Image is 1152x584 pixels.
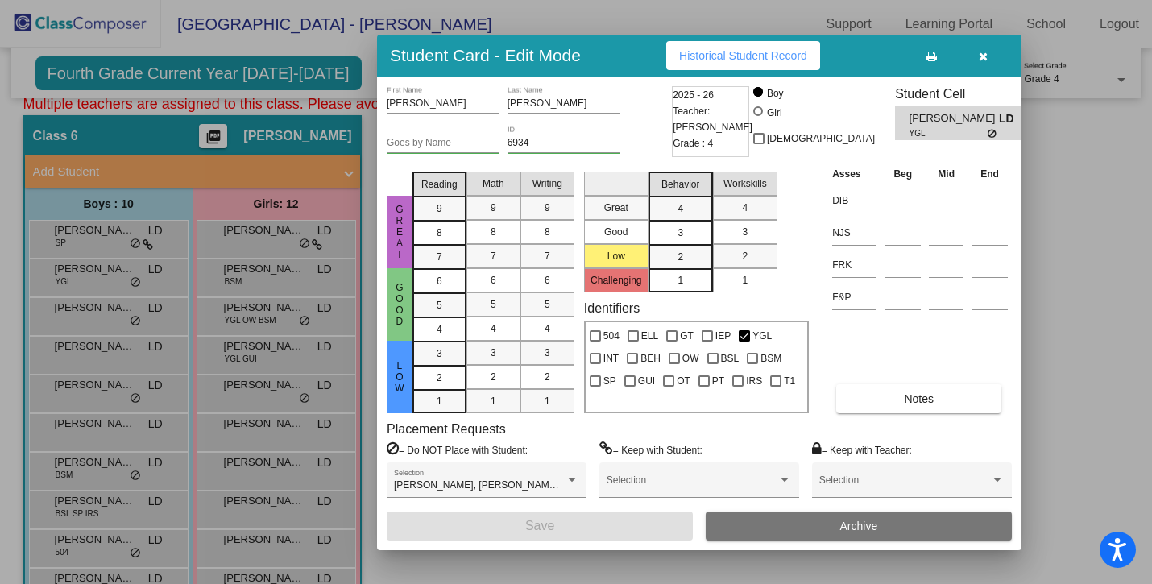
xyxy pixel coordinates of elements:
th: Asses [828,165,881,183]
span: Writing [532,176,562,191]
span: 3 [437,346,442,361]
span: 3 [491,346,496,360]
h3: Student Card - Edit Mode [390,45,581,65]
span: 1 [678,273,683,288]
th: Mid [925,165,968,183]
span: 4 [545,321,550,336]
span: 1 [491,394,496,408]
span: 5 [545,297,550,312]
span: T1 [784,371,795,391]
span: YGL [752,326,772,346]
span: 7 [491,249,496,263]
span: SP [603,371,616,391]
label: = Keep with Teacher: [812,441,912,458]
label: = Do NOT Place with Student: [387,441,528,458]
span: 7 [437,250,442,264]
span: Teacher: [PERSON_NAME] [673,103,752,135]
span: IRS [746,371,762,391]
span: 2 [742,249,748,263]
span: 9 [437,201,442,216]
span: 1 [545,394,550,408]
span: Notes [904,392,934,405]
span: 504 [603,326,620,346]
span: 6 [491,273,496,288]
input: goes by name [387,138,499,149]
span: 2 [491,370,496,384]
span: INT [603,349,619,368]
input: Enter ID [508,138,620,149]
span: LD [999,110,1021,127]
input: assessment [832,285,876,309]
span: BEH [640,349,661,368]
span: 9 [491,201,496,215]
span: 6 [437,274,442,288]
span: Behavior [661,177,699,192]
span: 1 [742,273,748,288]
span: 7 [545,249,550,263]
span: IEP [715,326,731,346]
span: 8 [491,225,496,239]
span: OT [677,371,690,391]
span: 8 [545,225,550,239]
span: Low [392,360,407,394]
button: Save [387,512,693,541]
span: OW [682,349,699,368]
span: 3 [545,346,550,360]
button: Archive [706,512,1012,541]
div: Boy [766,86,784,101]
th: Beg [881,165,925,183]
label: Identifiers [584,300,640,316]
span: ELL [641,326,658,346]
span: 2 [678,250,683,264]
span: [PERSON_NAME], [PERSON_NAME], [PERSON_NAME] [394,479,643,491]
button: Historical Student Record [666,41,820,70]
div: Girl [766,106,782,120]
span: Historical Student Record [679,49,807,62]
span: 4 [491,321,496,336]
span: 4 [678,201,683,216]
span: 4 [437,322,442,337]
span: 8 [437,226,442,240]
label: = Keep with Student: [599,441,702,458]
span: BSL [721,349,740,368]
span: [PERSON_NAME] [910,110,999,127]
span: 2 [545,370,550,384]
span: Workskills [723,176,767,191]
h3: Student Cell [895,86,1035,101]
th: End [968,165,1012,183]
span: Grade : 4 [673,135,713,151]
span: 5 [491,297,496,312]
span: GT [680,326,694,346]
span: 3 [678,226,683,240]
span: 3 [742,225,748,239]
span: Save [525,519,554,532]
span: 2 [437,371,442,385]
span: GUI [638,371,655,391]
span: Reading [421,177,458,192]
span: Math [483,176,504,191]
span: PT [712,371,724,391]
span: [DEMOGRAPHIC_DATA] [767,129,875,148]
button: Notes [836,384,1001,413]
span: 9 [545,201,550,215]
label: Placement Requests [387,421,506,437]
input: assessment [832,188,876,213]
span: 5 [437,298,442,313]
span: Great [392,204,407,260]
span: Good [392,282,407,327]
span: 6 [545,273,550,288]
span: 2025 - 26 [673,87,714,103]
span: YGL [910,127,988,139]
input: assessment [832,221,876,245]
span: Archive [840,520,878,532]
span: 4 [742,201,748,215]
input: assessment [832,253,876,277]
span: 1 [437,394,442,408]
span: BSM [760,349,781,368]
